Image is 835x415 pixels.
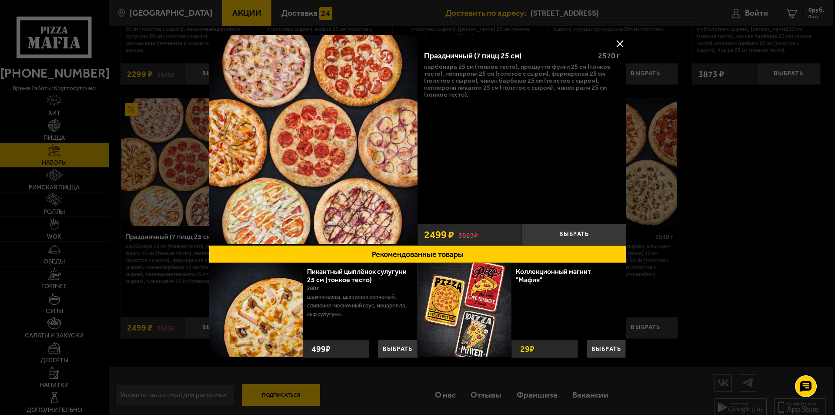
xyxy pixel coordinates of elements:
[209,35,417,244] img: Праздничный (7 пицц 25 см)
[307,285,319,291] span: 280 г
[518,340,537,358] strong: 29 ₽
[424,229,454,240] span: 2499 ₽
[458,230,478,239] s: 3823 ₽
[307,293,411,319] p: шампиньоны, цыпленок копченый, сливочно-чесночный соус, моцарелла, сыр сулугуни.
[209,35,417,245] a: Праздничный (7 пицц 25 см)
[522,224,626,245] button: Выбрать
[307,267,407,284] a: Пикантный цыплёнок сулугуни 25 см (тонкое тесто)
[209,245,626,263] button: Рекомендованные товары
[309,340,333,358] strong: 499 ₽
[424,63,620,98] p: Карбонара 25 см (тонкое тесто), Прошутто Фунги 25 см (тонкое тесто), Пепперони 25 см (толстое с с...
[598,51,620,61] span: 2570 г
[378,340,417,358] button: Выбрать
[424,51,591,61] div: Праздничный (7 пицц 25 см)
[516,267,591,284] a: Коллекционный магнит "Мафия"
[587,340,626,358] button: Выбрать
